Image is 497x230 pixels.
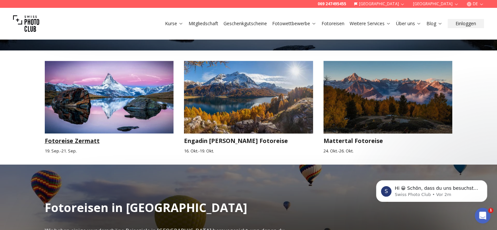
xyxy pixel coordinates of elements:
button: Fotoreisen [319,19,347,28]
a: Fotoreise ZermattFotoreise Zermatt19. Sep.-21. Sep. [45,61,174,154]
button: Blog [424,19,445,28]
h3: Fotoreise Zermatt [45,136,174,145]
span: 1 [488,208,493,213]
a: Geschenkgutscheine [224,20,267,27]
small: 19. Sep. - 21. Sep. [45,148,174,154]
a: Fotowettbewerbe [272,20,316,27]
a: Kurse [165,20,183,27]
img: Mattertal Fotoreise [317,57,459,137]
img: Swiss photo club [13,10,39,37]
a: Über uns [396,20,421,27]
h2: Fotoreisen in [GEOGRAPHIC_DATA] [45,201,247,214]
button: Einloggen [448,19,484,28]
button: Fotowettbewerbe [270,19,319,28]
h3: Mattertal Fotoreise [323,136,453,145]
button: Mitgliedschaft [186,19,221,28]
iframe: Intercom live chat [475,208,490,223]
small: 16. Okt. - 19. Okt. [184,148,313,154]
a: Mitgliedschaft [189,20,218,27]
iframe: Intercom notifications Nachricht [366,167,497,212]
button: Über uns [393,19,424,28]
a: 069 247495455 [318,1,346,7]
button: Geschenkgutscheine [221,19,270,28]
small: 24. Okt. - 26. Okt. [323,148,453,154]
button: Weitere Services [347,19,393,28]
a: Fotoreisen [322,20,344,27]
img: Fotoreise Zermatt [45,61,174,133]
button: Kurse [162,19,186,28]
a: Blog [426,20,442,27]
h3: Engadin [PERSON_NAME] Fotoreise [184,136,313,145]
a: Weitere Services [350,20,391,27]
a: Engadin Herbst FotoreiseEngadin [PERSON_NAME] Fotoreise16. Okt.-19. Okt. [184,61,313,154]
a: Mattertal FotoreiseMattertal Fotoreise24. Okt.-26. Okt. [323,61,453,154]
img: Engadin Herbst Fotoreise [177,57,319,137]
